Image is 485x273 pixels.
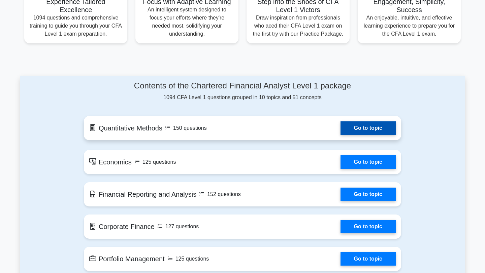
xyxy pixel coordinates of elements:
[252,14,344,38] p: Draw inspiration from professionals who aced their CFA Level 1 exam on the first try with our Pra...
[341,252,396,266] a: Go to topic
[363,14,455,38] p: An enjoyable, intuitive, and effective learning experience to prepare you for the CFA Level 1 exam.
[141,6,233,38] p: An intelligent system designed to focus your efforts where they're needed most, solidifying your ...
[341,155,396,169] a: Go to topic
[84,81,401,91] h4: Contents of the Chartered Financial Analyst Level 1 package
[341,121,396,135] a: Go to topic
[30,14,122,38] p: 1094 questions and comprehensive training to guide you through your CFA Level 1 exam preparation.
[341,220,396,233] a: Go to topic
[341,188,396,201] a: Go to topic
[84,81,401,102] div: 1094 CFA Level 1 questions grouped in 10 topics and 51 concepts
